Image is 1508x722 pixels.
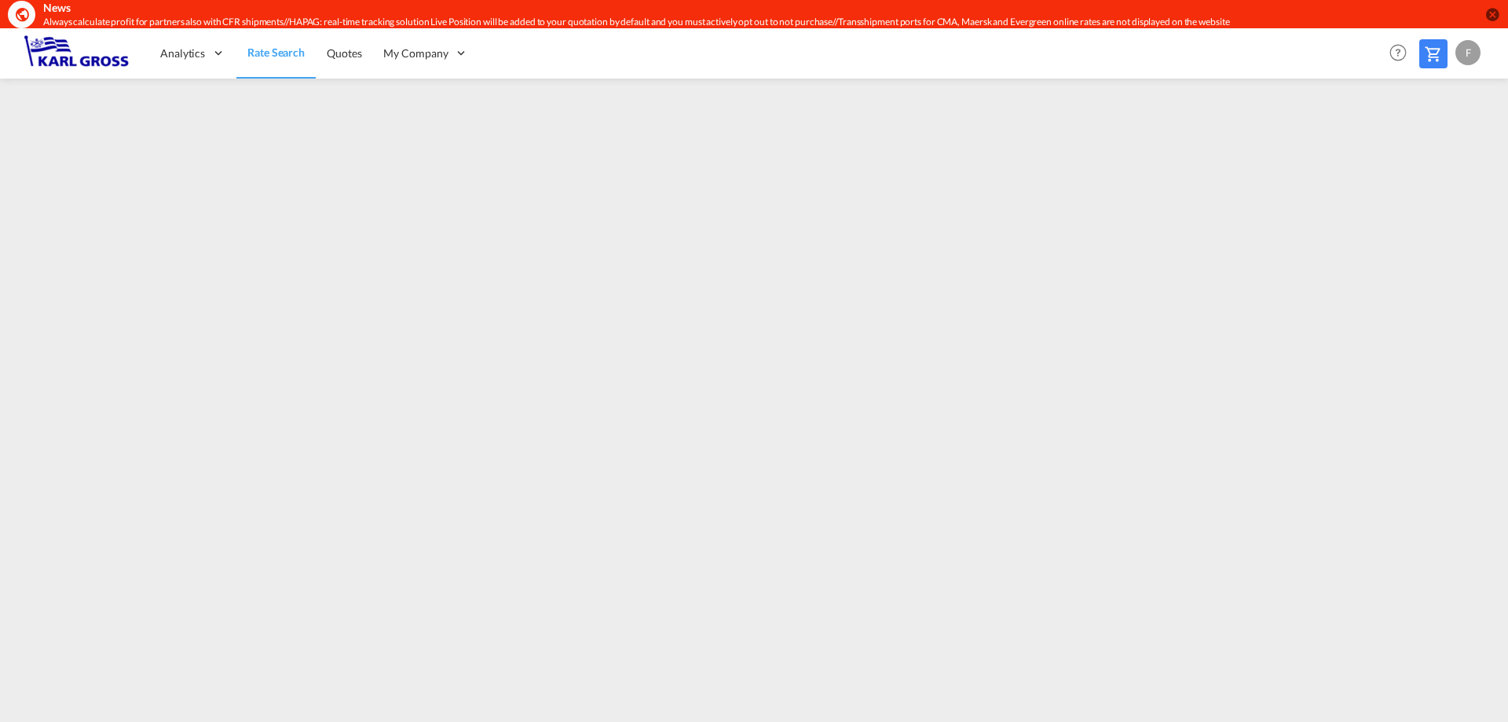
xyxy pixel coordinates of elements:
div: My Company [372,27,479,79]
button: icon-close-circle [1484,6,1500,22]
span: Quotes [327,46,361,60]
div: Always calculate profit for partners also with CFR shipments//HAPAG: real-time tracking solution ... [43,16,1276,29]
span: Rate Search [247,46,305,59]
md-icon: icon-earth [14,6,30,22]
a: Rate Search [236,27,316,79]
span: My Company [383,46,448,61]
div: Help [1385,39,1419,68]
div: F [1455,40,1481,65]
span: Help [1385,39,1411,66]
img: 3269c73066d711f095e541db4db89301.png [24,35,130,71]
div: Analytics [149,27,236,79]
span: Analytics [160,46,205,61]
a: Quotes [316,27,372,79]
